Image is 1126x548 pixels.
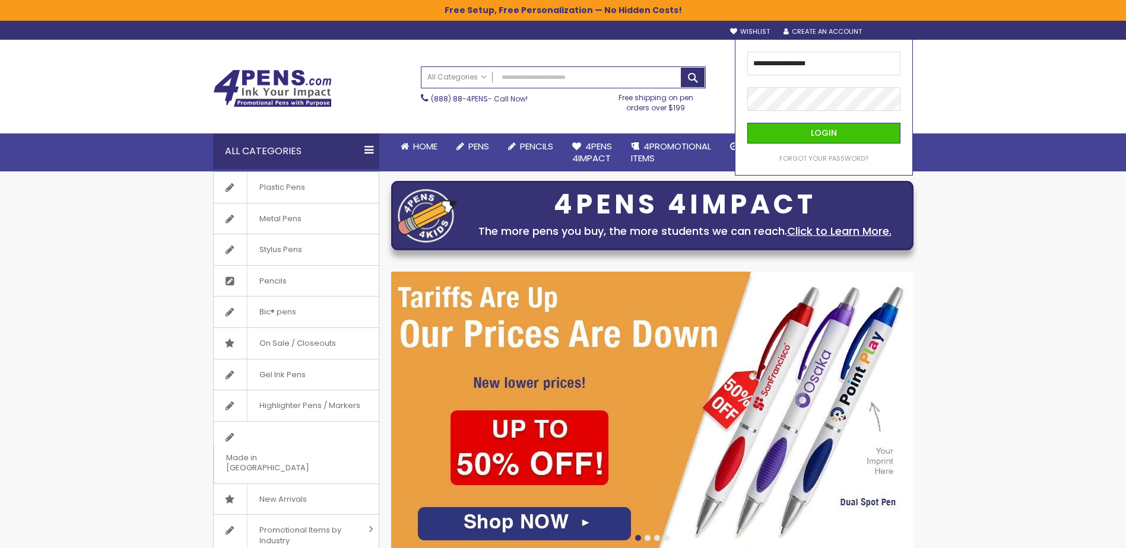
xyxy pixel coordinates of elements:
[499,133,563,160] a: Pencils
[463,192,907,217] div: 4PENS 4IMPACT
[427,72,487,82] span: All Categories
[431,94,488,104] a: (888) 88-4PENS
[606,88,706,112] div: Free shipping on pen orders over $199
[213,133,379,169] div: All Categories
[413,140,437,152] span: Home
[463,223,907,240] div: The more pens you buy, the more students we can reach.
[214,442,349,483] span: Made in [GEOGRAPHIC_DATA]
[247,266,299,297] span: Pencils
[214,359,379,390] a: Gel Ink Pens
[447,133,499,160] a: Pens
[631,140,711,164] span: 4PROMOTIONAL ITEMS
[214,172,379,203] a: Plastic Pens
[563,133,621,172] a: 4Pens4impact
[247,390,372,421] span: Highlighter Pens / Markers
[247,359,318,390] span: Gel Ink Pens
[747,123,900,144] button: Login
[779,154,868,163] a: Forgot Your Password?
[247,484,319,515] span: New Arrivals
[214,234,379,265] a: Stylus Pens
[214,484,379,515] a: New Arrivals
[398,189,457,243] img: four_pen_logo.png
[214,328,379,359] a: On Sale / Closeouts
[247,328,348,359] span: On Sale / Closeouts
[730,27,770,36] a: Wishlist
[213,69,332,107] img: 4Pens Custom Pens and Promotional Products
[784,27,862,36] a: Create an Account
[391,133,447,160] a: Home
[572,140,612,164] span: 4Pens 4impact
[214,203,379,234] a: Metal Pens
[468,140,489,152] span: Pens
[247,297,308,327] span: Bic® pens
[214,297,379,327] a: Bic® pens
[214,390,379,421] a: Highlighter Pens / Markers
[874,28,913,37] div: Sign In
[811,127,837,139] span: Login
[721,133,774,160] a: Rush
[247,234,314,265] span: Stylus Pens
[787,224,892,238] a: Click to Learn More.
[431,94,528,104] span: - Call Now!
[214,266,379,297] a: Pencils
[247,172,317,203] span: Plastic Pens
[247,203,313,234] span: Metal Pens
[214,422,379,483] a: Made in [GEOGRAPHIC_DATA]
[621,133,721,172] a: 4PROMOTIONALITEMS
[520,140,553,152] span: Pencils
[421,67,493,87] a: All Categories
